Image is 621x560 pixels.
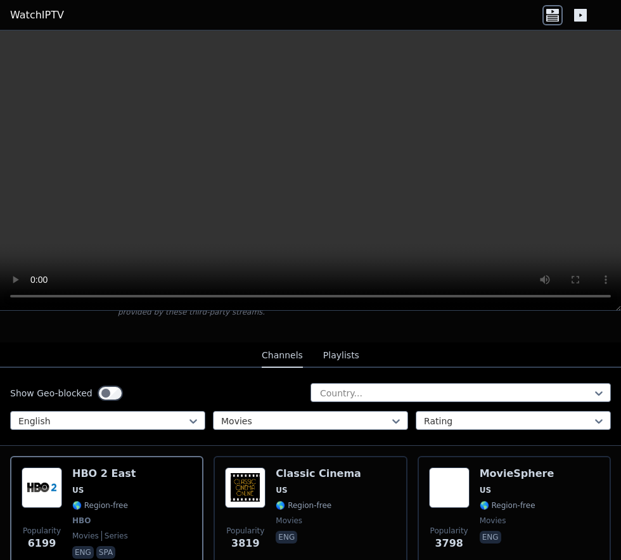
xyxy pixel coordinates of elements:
p: spa [96,546,115,559]
span: US [72,485,84,495]
span: series [101,531,128,541]
a: WatchIPTV [10,8,64,23]
span: US [276,485,287,495]
span: 🌎 Region-free [72,500,128,511]
h6: HBO 2 East [72,467,136,480]
img: Classic Cinema [225,467,266,508]
p: eng [72,546,94,559]
span: US [480,485,491,495]
span: movies [480,516,506,526]
h6: MovieSphere [480,467,554,480]
span: 3819 [231,536,260,551]
p: eng [480,531,501,544]
span: movies [276,516,302,526]
span: 🌎 Region-free [480,500,535,511]
h6: Classic Cinema [276,467,361,480]
span: 🌎 Region-free [276,500,331,511]
span: 6199 [28,536,56,551]
span: Popularity [226,526,264,536]
p: eng [276,531,297,544]
img: MovieSphere [429,467,470,508]
span: movies [72,531,99,541]
label: Show Geo-blocked [10,387,93,400]
img: HBO 2 East [22,467,62,508]
span: Popularity [430,526,468,536]
button: Playlists [323,344,359,368]
span: HBO [72,516,91,526]
span: Popularity [23,526,61,536]
button: Channels [262,344,303,368]
span: 3798 [435,536,463,551]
